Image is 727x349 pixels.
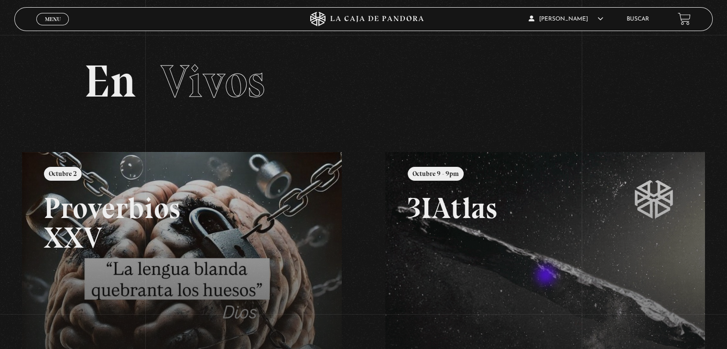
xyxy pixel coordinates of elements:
[529,16,603,22] span: [PERSON_NAME]
[627,16,649,22] a: Buscar
[45,16,61,22] span: Menu
[42,24,64,31] span: Cerrar
[84,59,642,104] h2: En
[678,12,691,25] a: View your shopping cart
[161,54,265,109] span: Vivos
